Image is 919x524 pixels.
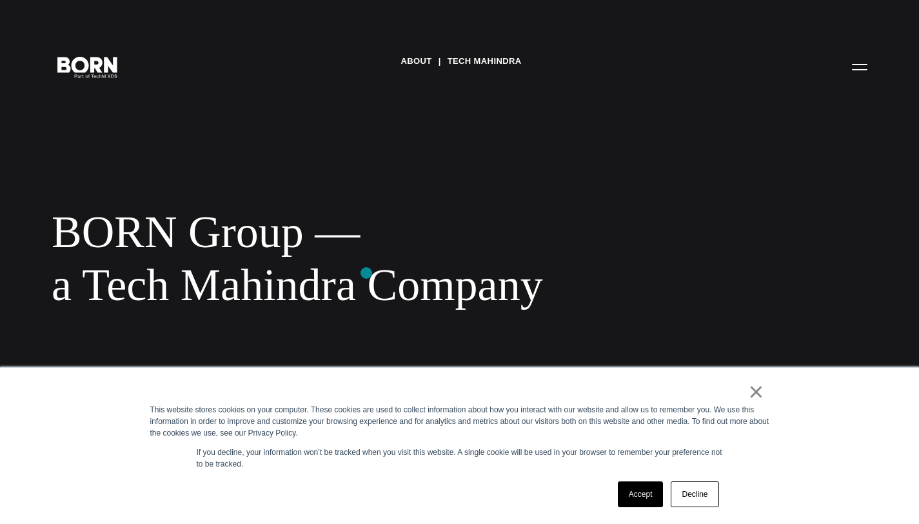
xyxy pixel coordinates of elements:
a: About [400,52,431,71]
a: Decline [671,481,718,507]
div: This website stores cookies on your computer. These cookies are used to collect information about... [150,404,769,439]
button: Open [844,53,875,80]
a: × [749,386,764,398]
p: If you decline, your information won’t be tracked when you visit this website. A single cookie wi... [197,447,723,470]
div: BORN Group — a Tech Mahindra Company [52,206,787,311]
a: Accept [618,481,664,507]
a: Tech Mahindra [448,52,522,71]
